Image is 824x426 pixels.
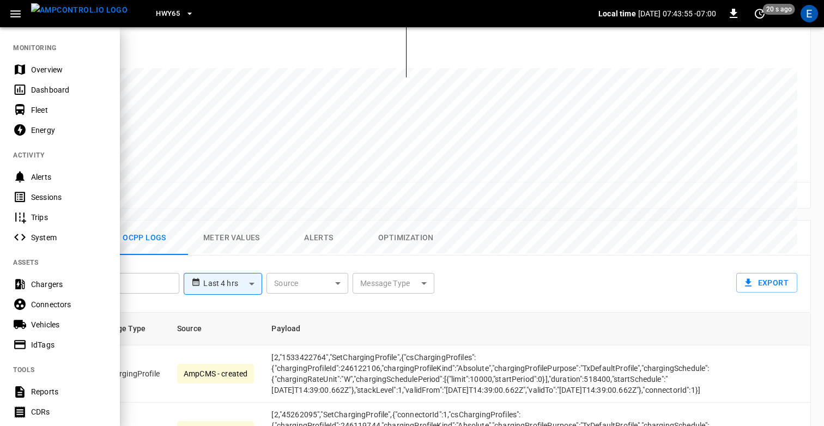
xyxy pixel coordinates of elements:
div: Sessions [31,192,107,203]
div: Connectors [31,299,107,310]
div: Overview [31,64,107,75]
div: Dashboard [31,84,107,95]
div: IdTags [31,339,107,350]
div: System [31,232,107,243]
div: Fleet [31,105,107,115]
div: profile-icon [801,5,818,22]
div: CDRs [31,406,107,417]
div: Trips [31,212,107,223]
div: Vehicles [31,319,107,330]
img: ampcontrol.io logo [31,3,128,17]
div: Energy [31,125,107,136]
div: Reports [31,386,107,397]
p: [DATE] 07:43:55 -07:00 [638,8,716,19]
div: Chargers [31,279,107,290]
span: HWY65 [156,8,180,20]
button: set refresh interval [751,5,768,22]
p: Local time [598,8,636,19]
span: 20 s ago [763,4,795,15]
div: Alerts [31,172,107,182]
